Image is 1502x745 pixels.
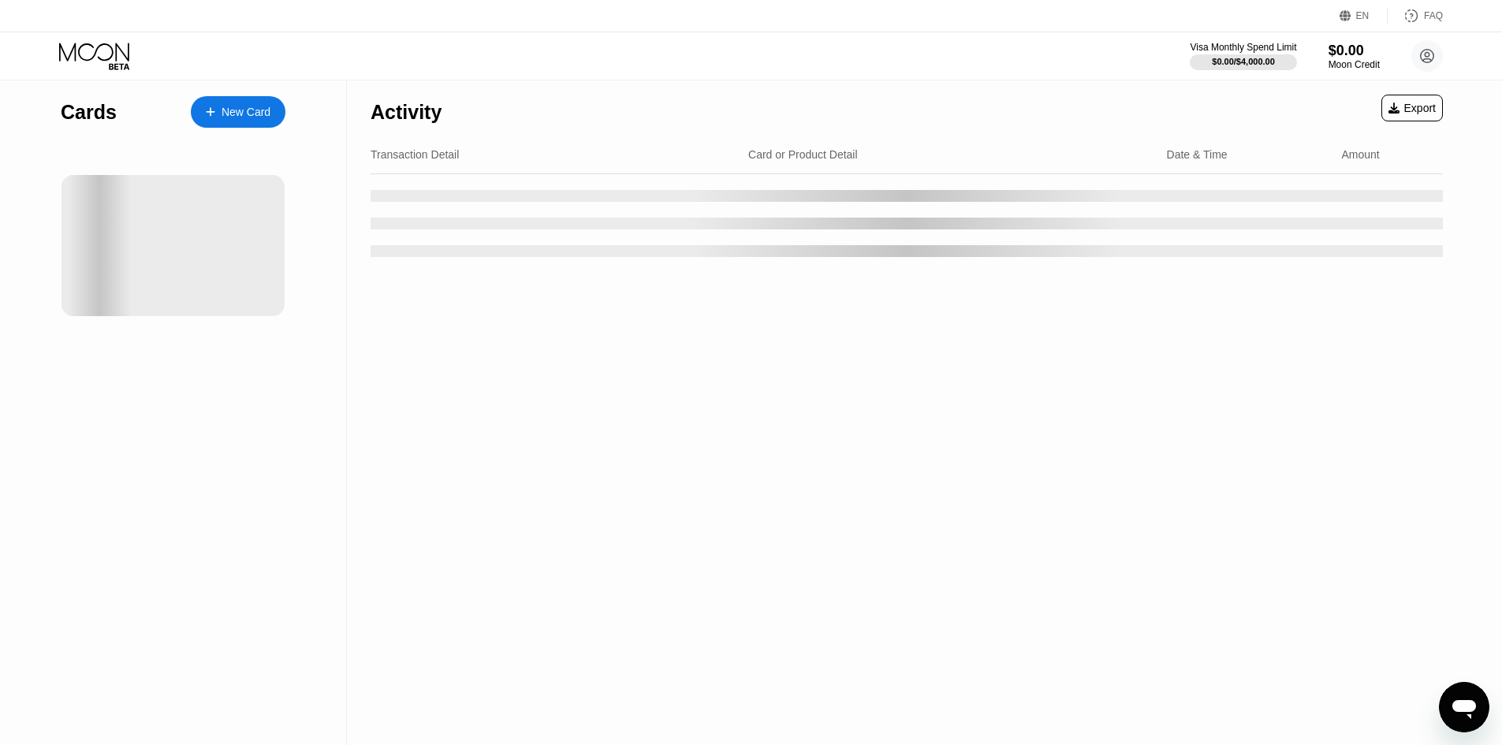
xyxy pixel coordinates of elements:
div: Amount [1341,148,1379,161]
iframe: Button to launch messaging window [1439,682,1489,732]
div: EN [1356,10,1370,21]
div: Activity [371,101,442,124]
div: $0.00Moon Credit [1329,43,1380,70]
div: New Card [222,106,270,119]
div: New Card [191,96,285,128]
div: Date & Time [1167,148,1228,161]
div: Visa Monthly Spend Limit [1190,42,1296,53]
div: FAQ [1424,10,1443,21]
div: FAQ [1388,8,1443,24]
div: Export [1381,95,1443,121]
div: Card or Product Detail [748,148,858,161]
div: EN [1340,8,1388,24]
div: Moon Credit [1329,59,1380,70]
div: Visa Monthly Spend Limit$0.00/$4,000.00 [1190,42,1296,70]
div: Cards [61,101,117,124]
div: Transaction Detail [371,148,459,161]
div: Export [1388,102,1436,114]
div: $0.00 [1329,43,1380,59]
div: $0.00 / $4,000.00 [1212,57,1275,66]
